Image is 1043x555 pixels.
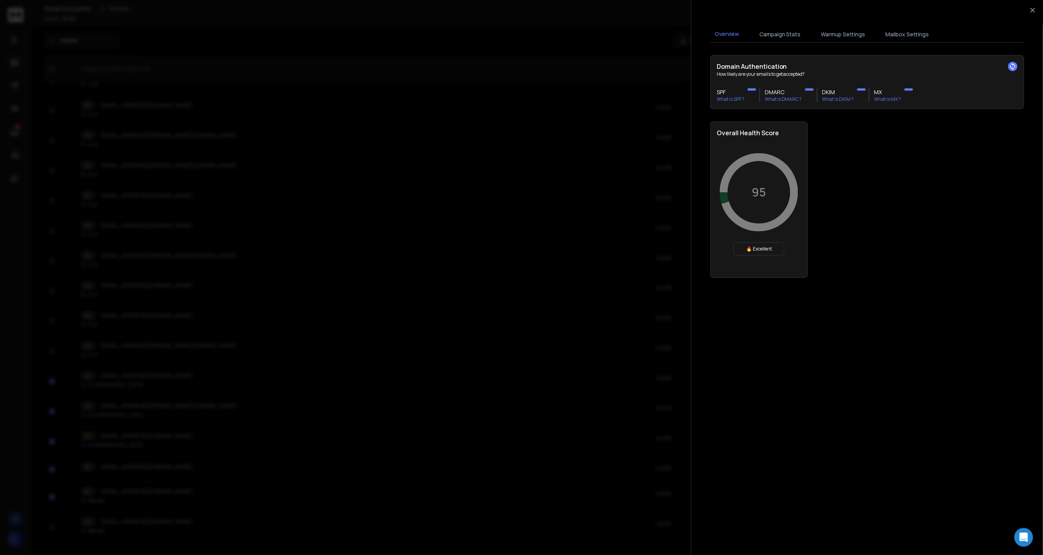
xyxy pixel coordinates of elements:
p: What is MX ? [874,96,901,102]
button: Campaign Stats [755,26,806,43]
h3: SPF [717,88,744,96]
button: Warmup Settings [816,26,870,43]
div: Open Intercom Messenger [1014,528,1033,547]
p: What is SPF ? [717,96,744,102]
p: How likely are your emails to get accepted? [717,71,1018,77]
button: Mailbox Settings [881,26,934,43]
h3: DMARC [765,88,802,96]
h2: Domain Authentication [717,62,1018,71]
h3: MX [874,88,901,96]
button: Overview [710,25,744,43]
p: What is DKIM ? [822,96,854,102]
h3: DKIM [822,88,854,96]
div: 🔥 Excellent [734,242,784,256]
p: 95 [752,185,766,199]
p: What is DMARC ? [765,96,802,102]
h2: Overall Health Score [717,128,801,138]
